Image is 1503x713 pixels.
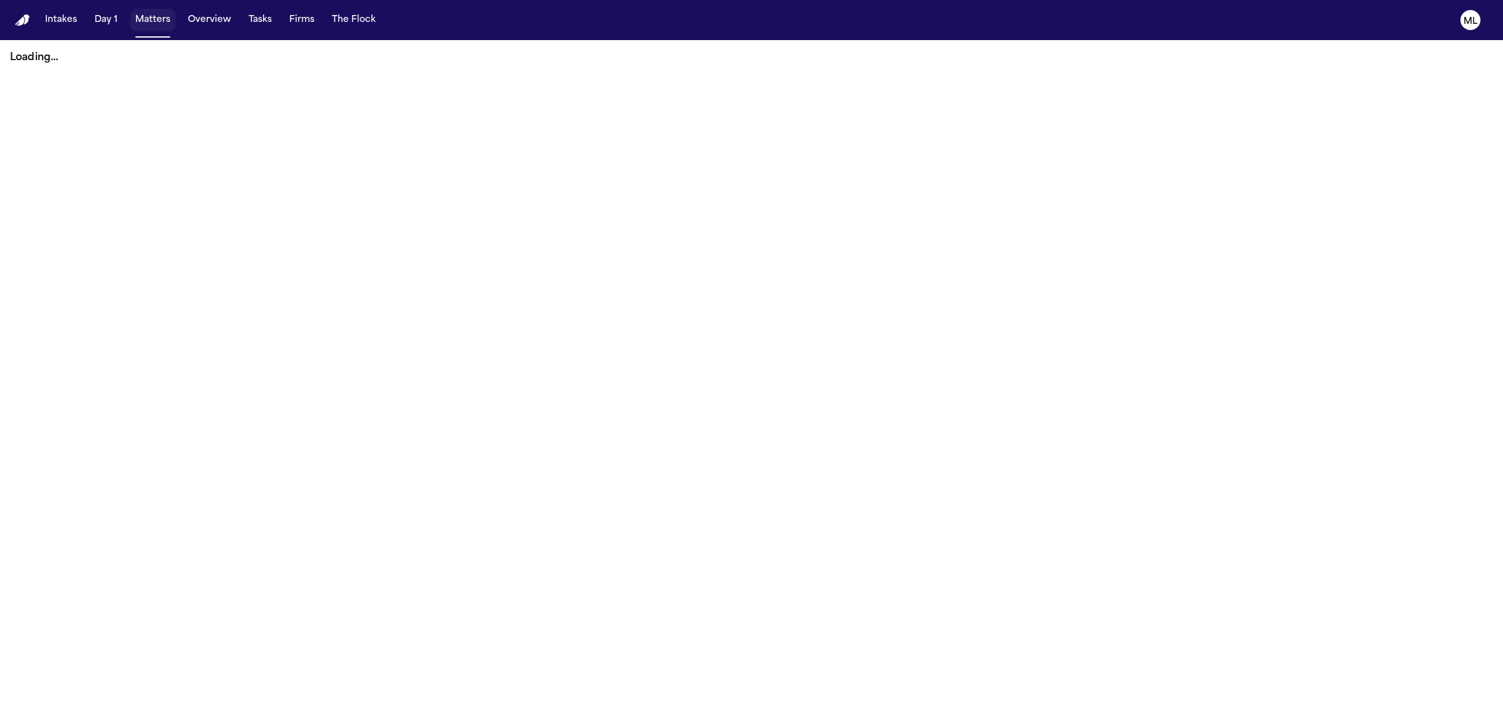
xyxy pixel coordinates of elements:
[327,9,381,31] button: The Flock
[244,9,277,31] button: Tasks
[15,14,30,26] img: Finch Logo
[10,50,1493,65] p: Loading...
[15,14,30,26] a: Home
[130,9,175,31] button: Matters
[183,9,236,31] button: Overview
[90,9,123,31] button: Day 1
[284,9,319,31] button: Firms
[40,9,82,31] button: Intakes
